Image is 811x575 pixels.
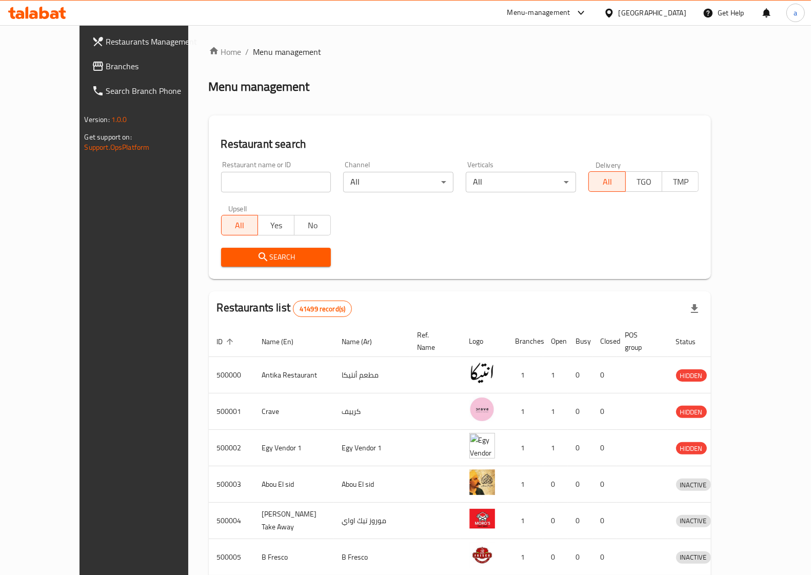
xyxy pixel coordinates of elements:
td: موروز تيك اواي [334,503,409,539]
img: Crave [469,396,495,422]
span: Search Branch Phone [106,85,207,97]
td: 1 [543,430,568,466]
img: Antika Restaurant [469,360,495,386]
span: 1.0.0 [111,113,127,126]
li: / [246,46,249,58]
span: HIDDEN [676,443,707,454]
td: Abou El sid [334,466,409,503]
th: Open [543,326,568,357]
span: HIDDEN [676,406,707,418]
td: 500002 [209,430,254,466]
a: Home [209,46,242,58]
button: Yes [258,215,294,235]
a: Support.OpsPlatform [85,141,150,154]
td: 500001 [209,393,254,430]
td: Egy Vendor 1 [334,430,409,466]
span: No [299,218,327,233]
span: All [593,174,621,189]
td: 1 [507,430,543,466]
input: Search for restaurant name or ID.. [221,172,331,192]
span: Name (En) [262,335,307,348]
td: 0 [592,357,617,393]
span: Menu management [253,46,322,58]
th: Logo [461,326,507,357]
span: Branches [106,60,207,72]
a: Branches [84,54,215,78]
a: Search Branch Phone [84,78,215,103]
td: 500000 [209,357,254,393]
span: Search [229,251,323,264]
nav: breadcrumb [209,46,711,58]
th: Closed [592,326,617,357]
div: All [343,172,453,192]
button: No [294,215,331,235]
span: a [794,7,797,18]
div: INACTIVE [676,551,711,564]
div: [GEOGRAPHIC_DATA] [619,7,686,18]
td: 500004 [209,503,254,539]
div: HIDDEN [676,369,707,382]
span: HIDDEN [676,370,707,382]
button: TGO [625,171,662,192]
button: All [588,171,625,192]
td: 0 [543,466,568,503]
img: Moro's Take Away [469,506,495,531]
span: Status [676,335,709,348]
span: Ref. Name [418,329,449,353]
td: 0 [568,466,592,503]
td: 0 [592,466,617,503]
label: Upsell [228,205,247,212]
span: TMP [666,174,695,189]
td: Egy Vendor 1 [254,430,334,466]
td: 1 [543,357,568,393]
td: [PERSON_NAME] Take Away [254,503,334,539]
div: HIDDEN [676,442,707,454]
td: 1 [543,393,568,430]
span: INACTIVE [676,551,711,563]
th: Branches [507,326,543,357]
td: 0 [592,503,617,539]
img: Abou El sid [469,469,495,495]
span: 41499 record(s) [293,304,351,314]
span: ID [217,335,236,348]
td: 0 [592,393,617,430]
td: Crave [254,393,334,430]
td: 0 [568,357,592,393]
td: 0 [568,393,592,430]
span: TGO [630,174,658,189]
td: Abou El sid [254,466,334,503]
td: 1 [507,503,543,539]
div: Total records count [293,301,352,317]
label: Delivery [596,161,621,168]
span: Get support on: [85,130,132,144]
td: 1 [507,357,543,393]
h2: Menu management [209,78,310,95]
td: 0 [592,430,617,466]
td: 1 [507,466,543,503]
td: 0 [543,503,568,539]
span: Restaurants Management [106,35,207,48]
span: INACTIVE [676,479,711,491]
td: 0 [568,503,592,539]
span: All [226,218,254,233]
h2: Restaurant search [221,136,699,152]
td: 1 [507,393,543,430]
td: كرييف [334,393,409,430]
img: B Fresco [469,542,495,568]
button: Search [221,248,331,267]
span: Yes [262,218,290,233]
td: 500003 [209,466,254,503]
th: Busy [568,326,592,357]
td: 0 [568,430,592,466]
div: Export file [682,296,707,321]
button: TMP [662,171,699,192]
img: Egy Vendor 1 [469,433,495,459]
div: Menu-management [507,7,570,19]
span: INACTIVE [676,515,711,527]
button: All [221,215,258,235]
span: Version: [85,113,110,126]
td: مطعم أنتيكا [334,357,409,393]
div: All [466,172,576,192]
